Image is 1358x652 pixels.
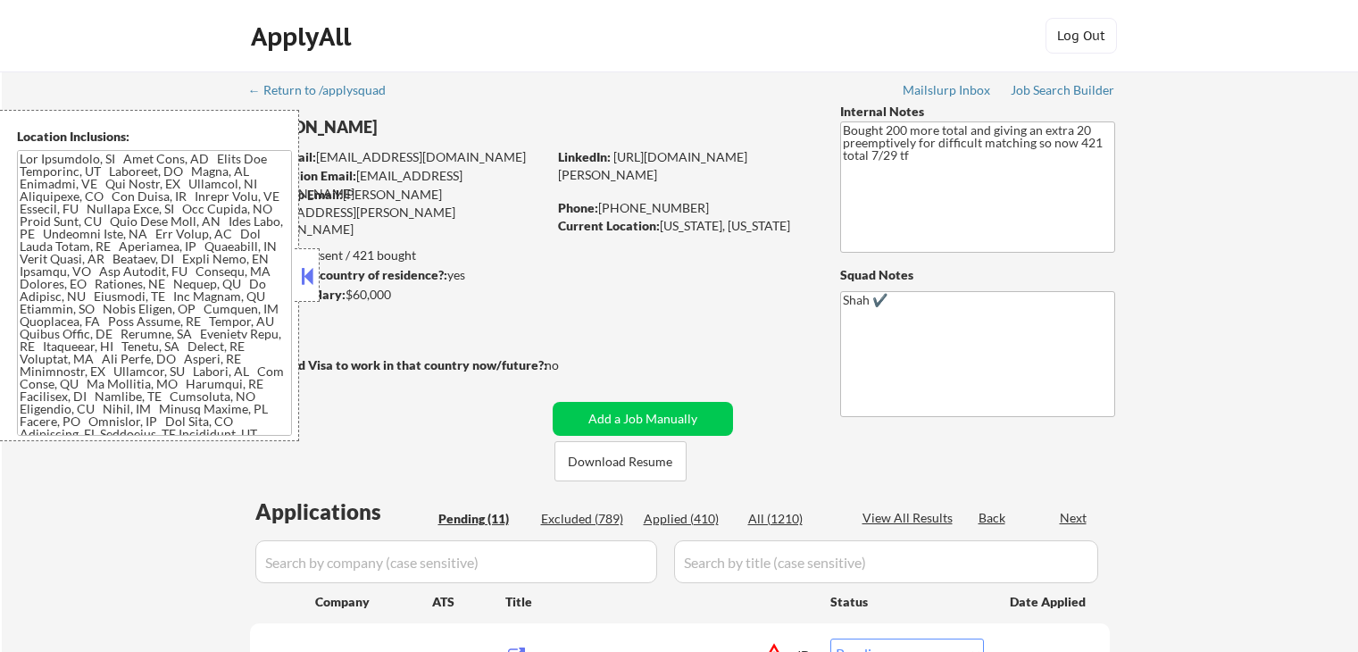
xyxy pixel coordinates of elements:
[315,593,432,611] div: Company
[248,83,403,101] a: ← Return to /applysquad
[840,103,1115,121] div: Internal Notes
[255,540,657,583] input: Search by company (case sensitive)
[558,218,660,233] strong: Current Location:
[903,84,992,96] div: Mailslurp Inbox
[558,199,811,217] div: [PHONE_NUMBER]
[1011,83,1115,101] a: Job Search Builder
[979,509,1007,527] div: Back
[251,148,546,166] div: [EMAIL_ADDRESS][DOMAIN_NAME]
[249,266,541,284] div: yes
[1046,18,1117,54] button: Log Out
[249,286,546,304] div: $60,000
[558,217,811,235] div: [US_STATE], [US_STATE]
[558,200,598,215] strong: Phone:
[249,267,447,282] strong: Can work in country of residence?:
[840,266,1115,284] div: Squad Notes
[1060,509,1088,527] div: Next
[903,83,992,101] a: Mailslurp Inbox
[251,167,546,202] div: [EMAIL_ADDRESS][DOMAIN_NAME]
[432,593,505,611] div: ATS
[250,116,617,138] div: [PERSON_NAME]
[830,585,984,617] div: Status
[541,510,630,528] div: Excluded (789)
[553,402,733,436] button: Add a Job Manually
[249,247,546,264] div: 410 sent / 421 bought
[248,84,403,96] div: ← Return to /applysquad
[644,510,733,528] div: Applied (410)
[250,357,547,372] strong: Will need Visa to work in that country now/future?:
[1010,593,1088,611] div: Date Applied
[438,510,528,528] div: Pending (11)
[748,510,837,528] div: All (1210)
[250,186,546,238] div: [PERSON_NAME][EMAIL_ADDRESS][PERSON_NAME][DOMAIN_NAME]
[558,149,611,164] strong: LinkedIn:
[1011,84,1115,96] div: Job Search Builder
[255,501,432,522] div: Applications
[251,21,356,52] div: ApplyAll
[17,128,292,146] div: Location Inclusions:
[554,441,687,481] button: Download Resume
[558,149,747,182] a: [URL][DOMAIN_NAME][PERSON_NAME]
[862,509,958,527] div: View All Results
[674,540,1098,583] input: Search by title (case sensitive)
[545,356,596,374] div: no
[505,593,813,611] div: Title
